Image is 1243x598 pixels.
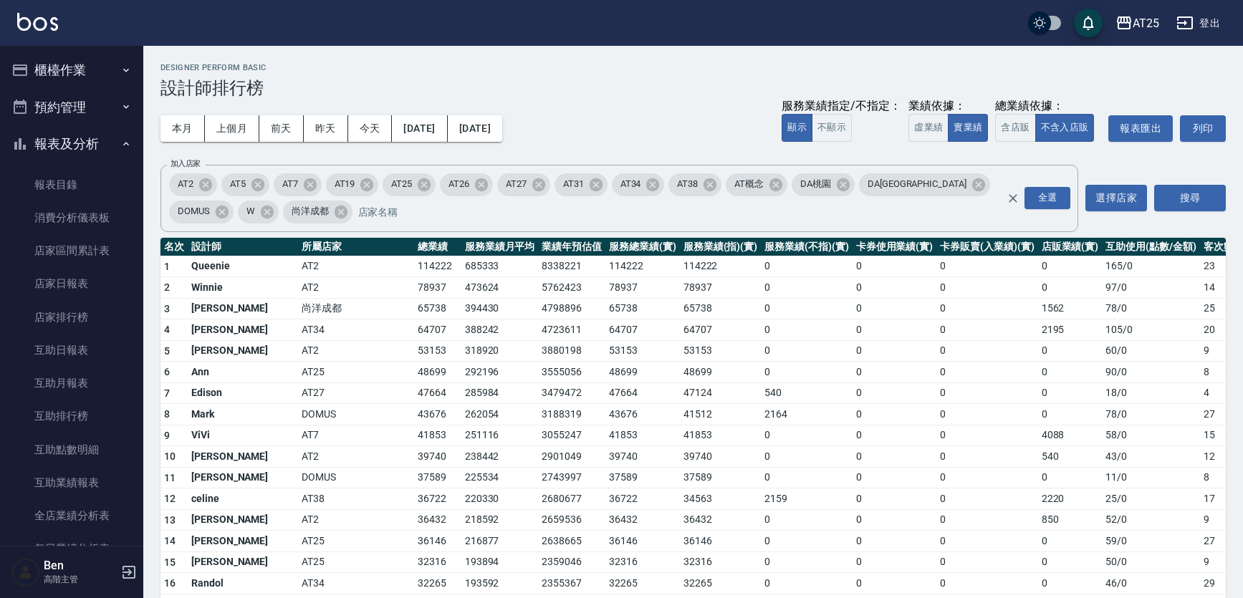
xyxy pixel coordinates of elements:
th: 卡券販賣(入業績)(實) [936,238,1037,256]
span: AT38 [668,177,706,191]
span: AT7 [274,177,307,191]
td: [PERSON_NAME] [188,531,298,552]
td: 285984 [461,382,539,404]
td: 0 [1038,467,1103,488]
td: 0 [853,446,937,468]
td: 3880198 [538,340,605,362]
td: 36432 [605,509,680,531]
span: W [238,204,264,218]
div: 業績依據： [908,99,988,114]
h3: 設計師排行榜 [160,78,1226,98]
div: DOMUS [169,201,234,223]
td: AT2 [298,256,414,277]
td: Mark [188,404,298,425]
td: 0 [936,319,1037,341]
button: [DATE] [448,115,502,142]
td: 238442 [461,446,539,468]
span: 7 [164,387,170,399]
td: 39740 [680,446,762,468]
td: 20 [1200,319,1237,341]
span: AT31 [555,177,592,191]
div: DA[GEOGRAPHIC_DATA] [859,173,990,196]
td: 473624 [461,277,539,299]
td: 114222 [680,256,762,277]
td: 36722 [605,488,680,510]
td: 0 [853,488,937,510]
td: [PERSON_NAME] [188,467,298,488]
td: 43 / 0 [1102,446,1199,468]
button: [DATE] [392,115,447,142]
td: 0 [1038,404,1103,425]
span: AT27 [497,177,535,191]
td: 216877 [461,531,539,552]
td: Ann [188,362,298,383]
a: 消費分析儀表板 [6,201,138,234]
td: DOMUS [298,467,414,488]
td: 2659536 [538,509,605,531]
td: 0 [761,340,852,362]
td: 0 [853,319,937,341]
button: 報表匯出 [1108,115,1173,142]
span: 15 [164,556,176,568]
th: 服務業績(指)(實) [680,238,762,256]
td: 2680677 [538,488,605,510]
td: 0 [761,425,852,446]
h5: Ben [44,559,117,573]
td: AT2 [298,340,414,362]
td: 15 [1200,425,1237,446]
td: 64707 [414,319,461,341]
td: 3188319 [538,404,605,425]
button: 上個月 [205,115,259,142]
td: AT2 [298,446,414,468]
td: 0 [761,298,852,319]
td: 0 [936,298,1037,319]
td: 0 [936,467,1037,488]
td: 3055247 [538,425,605,446]
td: 39740 [414,446,461,468]
button: 不含入店販 [1035,114,1095,142]
div: 總業績依據： [995,99,1101,114]
button: AT25 [1110,9,1165,38]
td: 36432 [414,509,461,531]
td: 47124 [680,382,762,404]
span: AT5 [221,177,254,191]
button: save [1074,9,1103,37]
td: 318920 [461,340,539,362]
div: AT2 [169,173,217,196]
th: 互助使用(點數/金額) [1102,238,1199,256]
td: 0 [936,446,1037,468]
span: 14 [164,535,176,546]
span: AT概念 [726,177,772,191]
div: 全選 [1024,187,1070,209]
td: 53153 [680,340,762,362]
td: 2220 [1038,488,1103,510]
button: 含店販 [995,114,1035,142]
td: 2743997 [538,467,605,488]
td: 0 [761,256,852,277]
span: 5 [164,345,170,357]
td: 2359046 [538,551,605,573]
button: 櫃檯作業 [6,52,138,89]
td: AT34 [298,319,414,341]
td: 2195 [1038,319,1103,341]
td: 27 [1200,404,1237,425]
td: 48699 [605,362,680,383]
td: 3555056 [538,362,605,383]
div: AT概念 [726,173,787,196]
button: 前天 [259,115,304,142]
button: 報表及分析 [6,125,138,163]
div: AT7 [274,173,322,196]
td: 4 [1200,382,1237,404]
td: 0 [853,467,937,488]
td: 8 [1200,467,1237,488]
td: 2638665 [538,531,605,552]
td: 0 [761,531,852,552]
th: 名次 [160,238,188,256]
a: 店家排行榜 [6,301,138,334]
td: 0 [1038,382,1103,404]
button: 登出 [1171,10,1226,37]
td: 262054 [461,404,539,425]
a: 報表目錄 [6,168,138,201]
td: 43676 [605,404,680,425]
td: 4798896 [538,298,605,319]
